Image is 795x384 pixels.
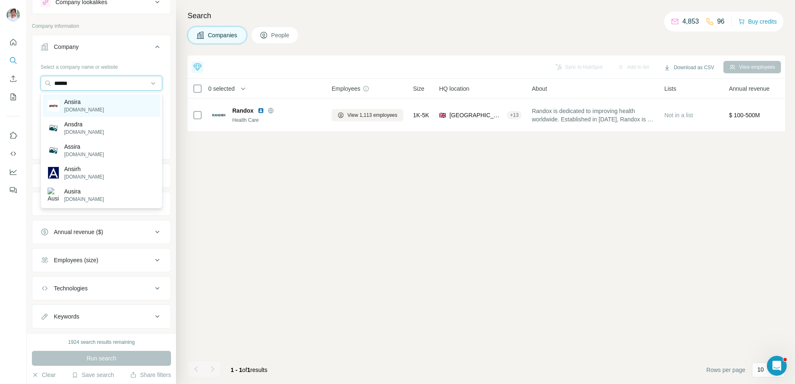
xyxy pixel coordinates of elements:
[7,183,20,198] button: Feedback
[64,120,104,128] p: Ansdra
[706,366,745,374] span: Rows per page
[271,31,290,39] span: People
[72,371,114,379] button: Save search
[449,111,503,119] span: [GEOGRAPHIC_DATA], [GEOGRAPHIC_DATA], [GEOGRAPHIC_DATA]
[507,111,522,119] div: + 13
[48,145,59,156] img: Assira
[717,17,725,27] p: 96
[231,367,242,373] span: 1 - 1
[7,8,20,22] img: Avatar
[664,112,693,118] span: Not in a list
[532,85,547,93] span: About
[32,194,171,214] button: HQ location
[64,128,104,136] p: [DOMAIN_NAME]
[232,106,253,115] span: Randox
[48,100,59,111] img: Ansira
[413,85,424,93] span: Size
[332,109,403,121] button: View 1,113 employees
[54,312,79,321] div: Keywords
[48,188,59,203] img: Ausira
[64,106,104,114] p: [DOMAIN_NAME]
[64,151,104,158] p: [DOMAIN_NAME]
[532,107,654,123] span: Randox is dedicated to improving health worldwide. Established in [DATE], Randox is an internatio...
[64,165,104,173] p: Ansirh
[32,307,171,326] button: Keywords
[247,367,251,373] span: 1
[682,17,699,27] p: 4,853
[54,284,88,292] div: Technologies
[64,98,104,106] p: Ansira
[7,164,20,179] button: Dashboard
[231,367,267,373] span: results
[729,85,769,93] span: Annual revenue
[41,60,162,71] div: Select a company name or website
[242,367,247,373] span: of
[32,250,171,270] button: Employees (size)
[208,31,238,39] span: Companies
[208,85,235,93] span: 0 selected
[64,173,104,181] p: [DOMAIN_NAME]
[232,116,322,124] div: Health Care
[347,111,397,119] span: View 1,113 employees
[7,53,20,68] button: Search
[7,128,20,143] button: Use Surfe on LinkedIn
[54,256,98,264] div: Employees (size)
[332,85,360,93] span: Employees
[664,85,676,93] span: Lists
[439,111,446,119] span: 🇬🇧
[32,22,171,30] p: Company information
[32,278,171,298] button: Technologies
[48,167,59,179] img: Ansirh
[767,356,787,376] iframe: Intercom live chat
[738,16,777,27] button: Buy credits
[729,112,760,118] span: $ 100-500M
[68,338,135,346] div: 1924 search results remaining
[130,371,171,379] button: Share filters
[64,142,104,151] p: Assira
[7,35,20,50] button: Quick start
[7,71,20,86] button: Enrich CSV
[32,371,55,379] button: Clear
[32,37,171,60] button: Company
[54,228,103,236] div: Annual revenue ($)
[439,85,469,93] span: HQ location
[32,222,171,242] button: Annual revenue ($)
[212,109,226,122] img: Logo of Randox
[48,122,59,134] img: Ansdra
[188,10,785,22] h4: Search
[54,43,79,51] div: Company
[757,365,764,374] p: 10
[413,111,429,119] span: 1K-5K
[64,187,104,196] p: Ausira
[7,146,20,161] button: Use Surfe API
[258,107,264,114] img: LinkedIn logo
[64,196,104,203] p: [DOMAIN_NAME]
[32,166,171,186] button: Industry
[7,89,20,104] button: My lists
[658,61,720,74] button: Download as CSV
